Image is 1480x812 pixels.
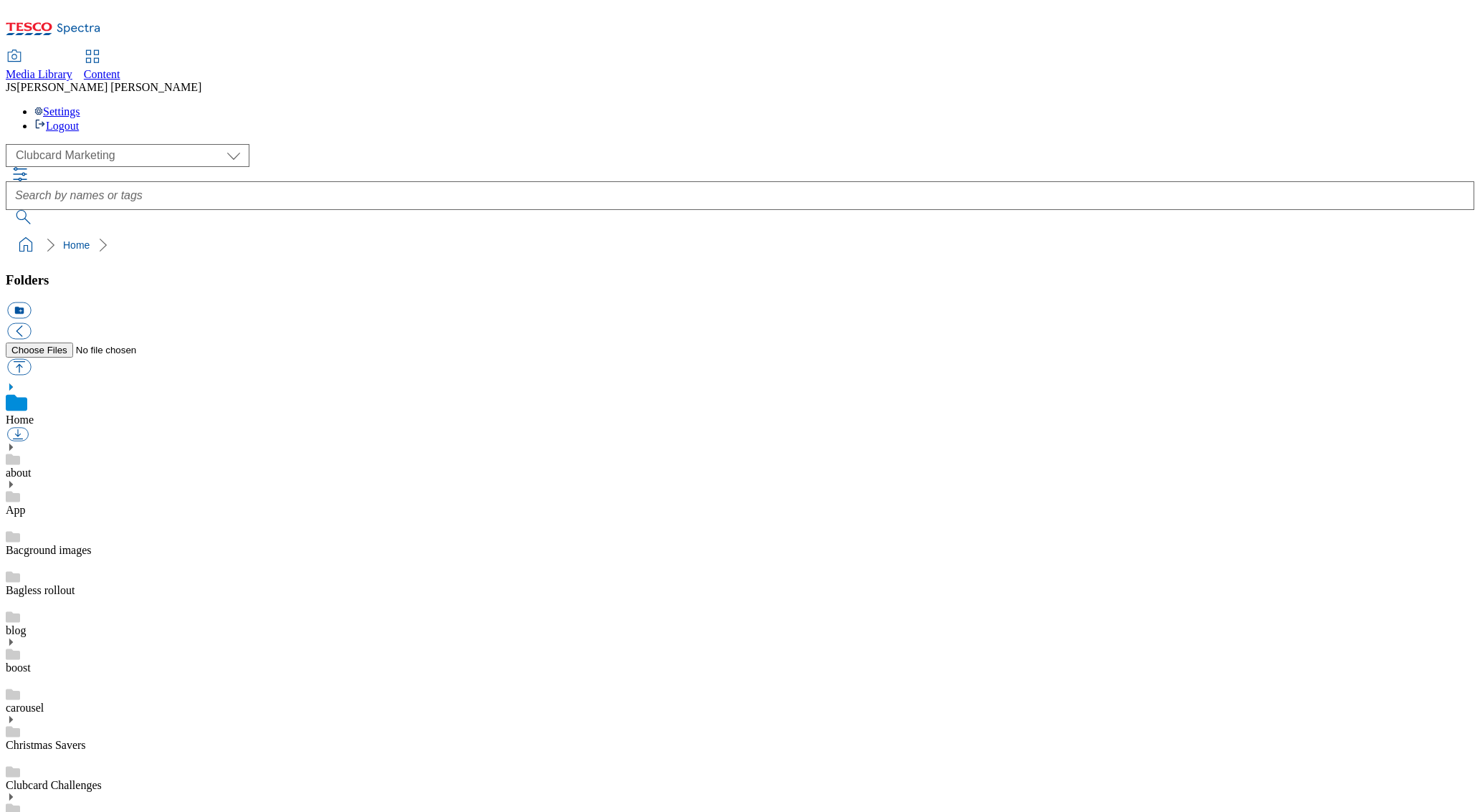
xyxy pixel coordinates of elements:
[6,181,1474,210] input: Search by names or tags
[6,414,34,426] a: Home
[6,584,75,596] a: Bagless rollout
[6,51,72,81] a: Media Library
[6,467,32,479] a: about
[6,504,26,516] a: App
[6,624,26,636] a: blog
[6,544,92,556] a: Bacground images
[6,272,1474,288] h3: Folders
[34,120,79,132] a: Logout
[6,81,16,93] span: JS
[63,239,90,251] a: Home
[34,105,80,118] a: Settings
[6,661,31,674] a: boost
[16,81,201,93] span: [PERSON_NAME] [PERSON_NAME]
[84,68,120,80] span: Content
[6,231,1474,259] nav: breadcrumb
[14,234,37,257] a: home
[84,51,120,81] a: Content
[6,68,72,80] span: Media Library
[6,779,102,791] a: Clubcard Challenges
[6,739,86,751] a: Christmas Savers
[6,702,44,714] a: carousel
